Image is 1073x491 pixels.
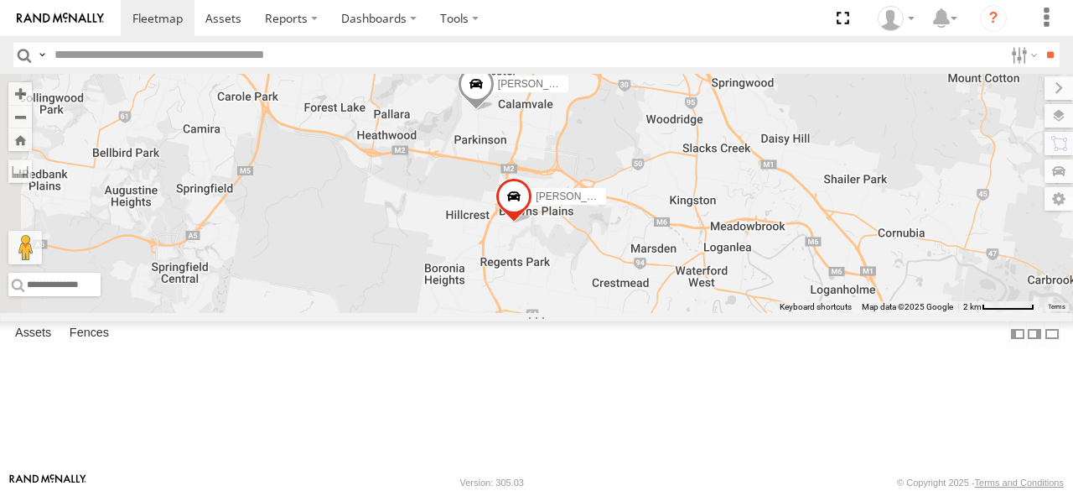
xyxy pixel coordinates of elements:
a: Terms [1048,304,1065,311]
label: Search Filter Options [1004,43,1040,67]
label: Hide Summary Table [1044,321,1060,346]
button: Zoom in [8,82,32,105]
label: Assets [7,322,60,346]
div: Version: 305.03 [460,478,524,488]
div: © Copyright 2025 - [897,478,1064,488]
img: rand-logo.svg [17,13,104,24]
span: [PERSON_NAME] [536,191,619,202]
label: Dock Summary Table to the Left [1009,321,1026,346]
a: Terms and Conditions [975,478,1064,488]
span: [PERSON_NAME] 019IP4 - Hilux [498,77,646,89]
a: Visit our Website [9,474,86,491]
span: 2 km [963,302,982,311]
div: Marco DiBenedetto [872,6,920,31]
i: ? [980,5,1007,32]
button: Drag Pegman onto the map to open Street View [8,231,42,264]
label: Search Query [35,43,49,67]
button: Keyboard shortcuts [780,301,852,313]
button: Zoom Home [8,128,32,151]
button: Zoom out [8,105,32,128]
label: Fences [61,322,117,346]
span: Map data ©2025 Google [862,302,953,311]
label: Dock Summary Table to the Right [1026,321,1043,346]
label: Map Settings [1044,187,1073,211]
button: Map Scale: 2 km per 59 pixels [958,301,1039,313]
label: Measure [8,159,32,183]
